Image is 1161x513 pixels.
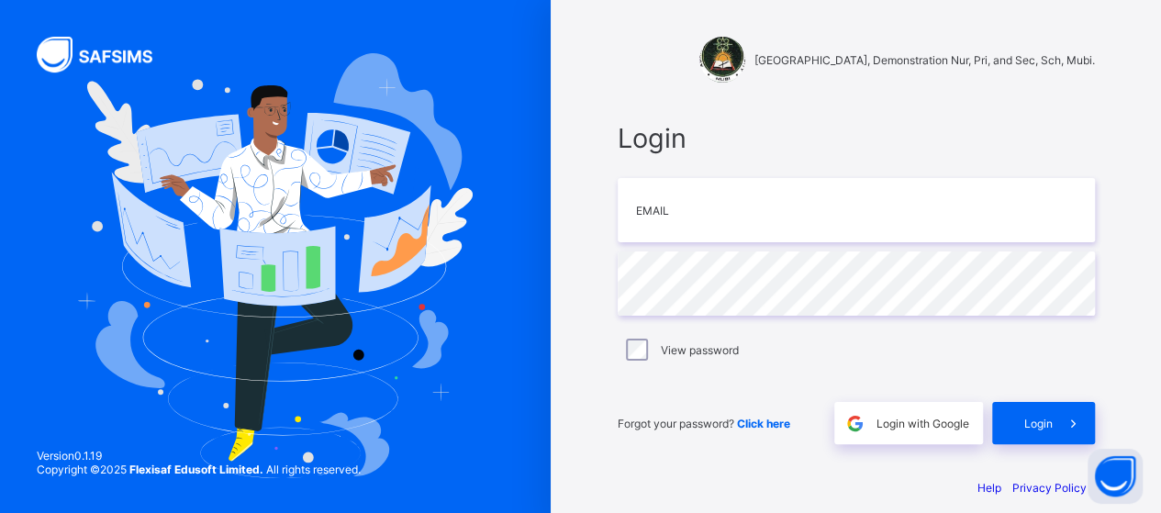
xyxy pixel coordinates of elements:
[737,417,790,430] a: Click here
[1012,481,1087,495] a: Privacy Policy
[37,449,361,463] span: Version 0.1.19
[754,53,1095,67] span: [GEOGRAPHIC_DATA], Demonstration Nur, Pri, and Sec, Sch, Mubi.
[78,53,474,478] img: Hero Image
[876,417,969,430] span: Login with Google
[1024,417,1053,430] span: Login
[37,37,174,72] img: SAFSIMS Logo
[1088,449,1143,504] button: Open asap
[129,463,263,476] strong: Flexisaf Edusoft Limited.
[618,122,1095,154] span: Login
[37,463,361,476] span: Copyright © 2025 All rights reserved.
[618,417,790,430] span: Forgot your password?
[661,343,739,357] label: View password
[977,481,1001,495] a: Help
[844,413,865,434] img: google.396cfc9801f0270233282035f929180a.svg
